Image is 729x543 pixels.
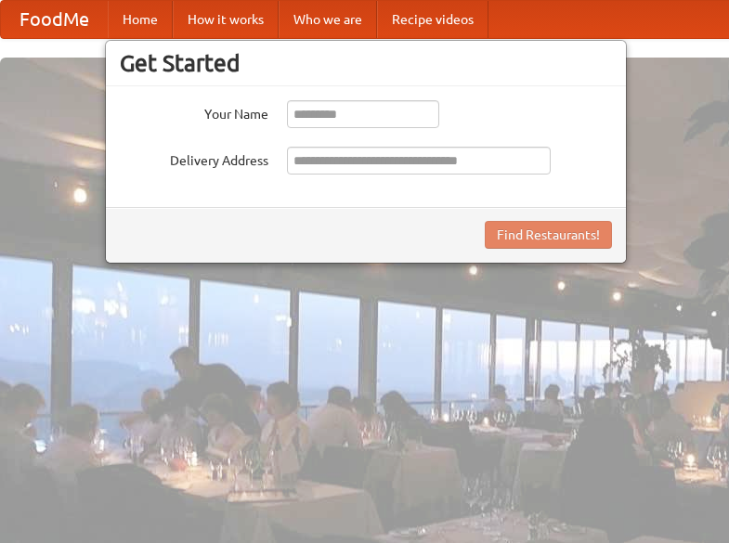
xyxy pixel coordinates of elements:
[173,1,279,38] a: How it works
[1,1,108,38] a: FoodMe
[120,100,268,123] label: Your Name
[108,1,173,38] a: Home
[377,1,488,38] a: Recipe videos
[120,49,612,77] h3: Get Started
[485,221,612,249] button: Find Restaurants!
[120,147,268,170] label: Delivery Address
[279,1,377,38] a: Who we are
